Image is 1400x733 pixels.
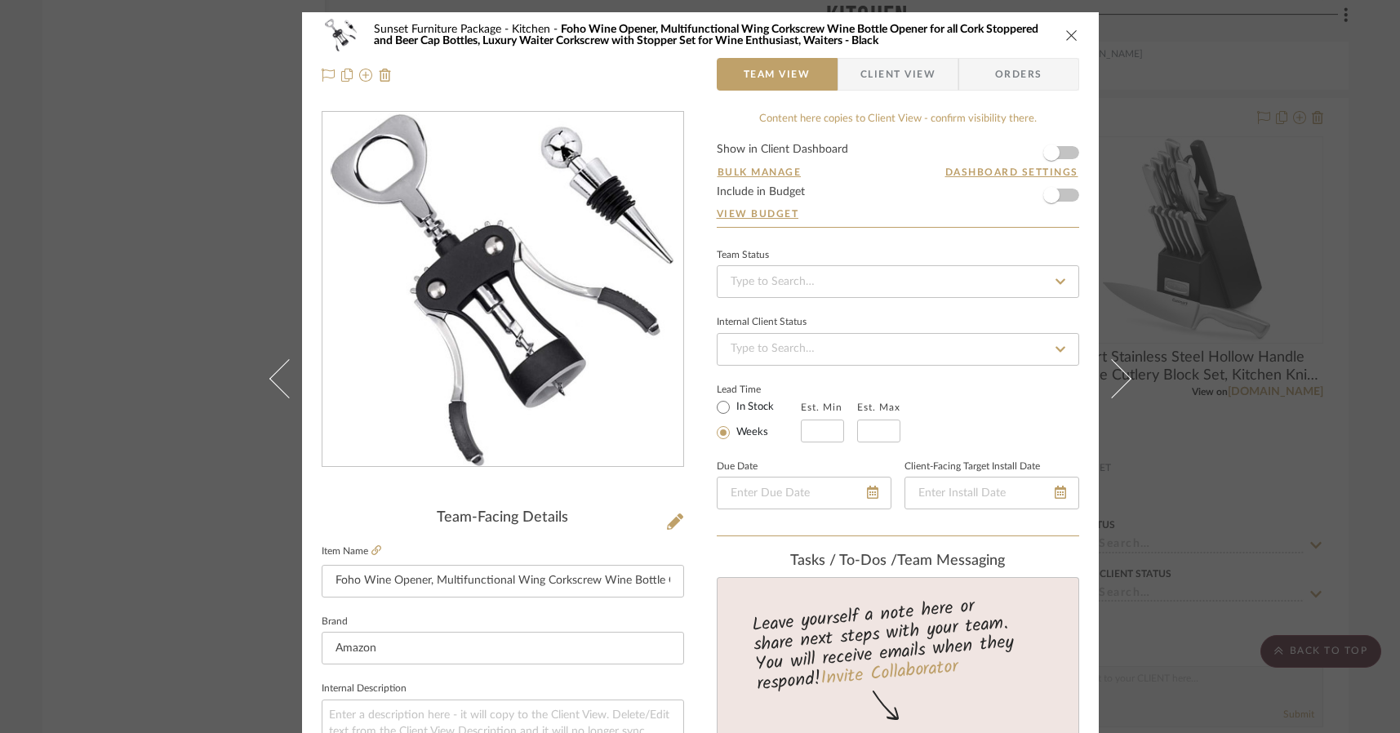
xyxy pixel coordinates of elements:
span: Kitchen [512,24,561,35]
label: Est. Min [801,402,842,413]
label: Est. Max [857,402,900,413]
span: Team View [744,58,811,91]
img: d857c8d5-77c6-4bb5-9407-5d5efed8c68b_48x40.jpg [322,19,361,51]
img: d857c8d5-77c6-4bb5-9407-5d5efed8c68b_436x436.jpg [331,113,673,467]
label: Due Date [717,463,758,471]
input: Type to Search… [717,333,1079,366]
span: Sunset Furniture Package [374,24,512,35]
label: Weeks [733,425,768,440]
label: Internal Description [322,685,407,693]
a: Invite Collaborator [819,653,958,694]
img: Remove from project [379,69,392,82]
span: Orders [977,58,1060,91]
div: Team Status [717,251,769,260]
button: Dashboard Settings [944,165,1079,180]
label: Item Name [322,544,381,558]
input: Enter Install Date [904,477,1079,509]
div: team Messaging [717,553,1079,571]
input: Enter Brand [322,632,684,664]
input: Type to Search… [717,265,1079,298]
label: Lead Time [717,382,801,397]
div: Internal Client Status [717,318,807,327]
div: Content here copies to Client View - confirm visibility there. [717,111,1079,127]
span: Tasks / To-Dos / [790,553,897,568]
input: Enter Item Name [322,565,684,598]
div: 0 [322,113,683,467]
label: Brand [322,618,348,626]
div: Team-Facing Details [322,509,684,527]
button: Bulk Manage [717,165,802,180]
a: View Budget [717,207,1079,220]
div: Leave yourself a note here or share next steps with your team. You will receive emails when they ... [714,589,1081,698]
span: Foho Wine Opener, Multifunctional Wing Corkscrew Wine Bottle Opener for all Cork Stoppered and Be... [374,24,1038,47]
label: In Stock [733,400,774,415]
mat-radio-group: Select item type [717,397,801,442]
button: close [1064,28,1079,42]
span: Client View [860,58,936,91]
label: Client-Facing Target Install Date [904,463,1040,471]
input: Enter Due Date [717,477,891,509]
